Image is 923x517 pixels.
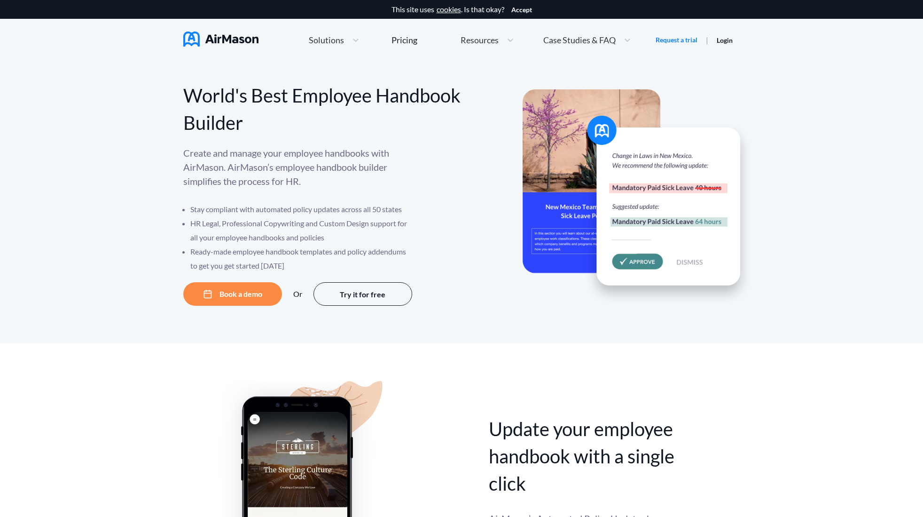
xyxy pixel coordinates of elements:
[309,36,344,44] span: Solutions
[391,36,417,44] div: Pricing
[543,36,616,44] span: Case Studies & FAQ
[190,245,414,273] li: Ready-made employee handbook templates and policy addendums to get you get started [DATE]
[437,5,461,14] a: cookies
[190,202,414,216] li: Stay compliant with automated policy updates across all 50 states
[313,282,412,306] button: Try it for free
[489,415,688,497] div: Update your employee handbook with a single click
[293,290,302,298] div: Or
[511,6,532,14] button: Accept cookies
[706,35,708,44] span: |
[717,36,733,44] a: Login
[190,216,414,245] li: HR Legal, Professional Copywriting and Custom Design support for all your employee handbooks and ...
[183,32,258,47] img: AirMason Logo
[523,89,753,305] img: hero-banner
[656,35,697,45] a: Request a trial
[183,146,414,188] p: Create and manage your employee handbooks with AirMason. AirMason’s employee handbook builder sim...
[461,36,499,44] span: Resources
[183,282,282,306] button: Book a demo
[391,32,417,48] a: Pricing
[183,82,462,136] div: World's Best Employee Handbook Builder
